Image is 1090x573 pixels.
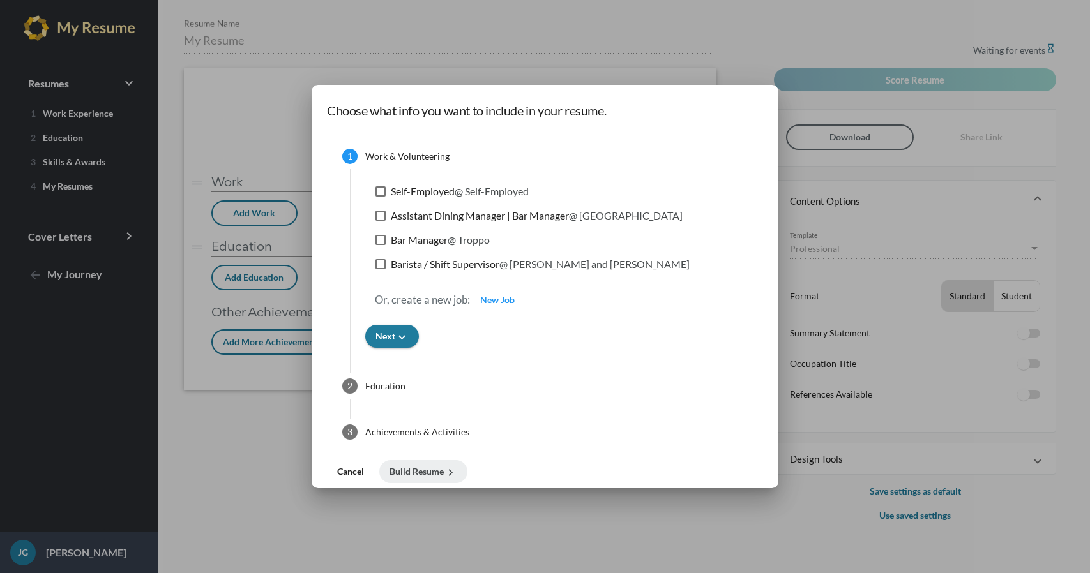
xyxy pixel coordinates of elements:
button: Nextkeyboard_arrow_down [365,325,419,348]
span: Build Resume [390,466,457,477]
i: keyboard_arrow_down [395,331,409,344]
span: New Job [480,294,515,305]
span: 2 [347,380,352,391]
h1: Choose what info you want to include in your resume. [327,100,763,121]
span: @ Self-Employed [455,185,529,197]
span: Assistant Dining Manager | Bar Manager [391,208,683,223]
span: Cancel [337,466,364,477]
span: 3 [347,426,352,437]
i: keyboard_arrow_right [444,466,457,479]
button: New Job [470,288,525,311]
span: @ [GEOGRAPHIC_DATA] [569,209,683,221]
div: Achievements & Activities [365,426,469,438]
button: Cancel [327,460,374,483]
div: Education [365,380,405,392]
div: Work & Volunteering [365,150,450,163]
span: Bar Manager [391,232,490,248]
span: 1 [347,151,352,161]
span: @ [PERSON_NAME] and [PERSON_NAME] [499,258,690,270]
p: Or, create a new job: [375,292,470,308]
span: Barista / Shift Supervisor [391,257,690,272]
button: Build Resumekeyboard_arrow_right [379,460,467,483]
span: Self-Employed [391,184,529,199]
span: Next [375,331,409,341]
span: @ Troppo [448,234,490,246]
